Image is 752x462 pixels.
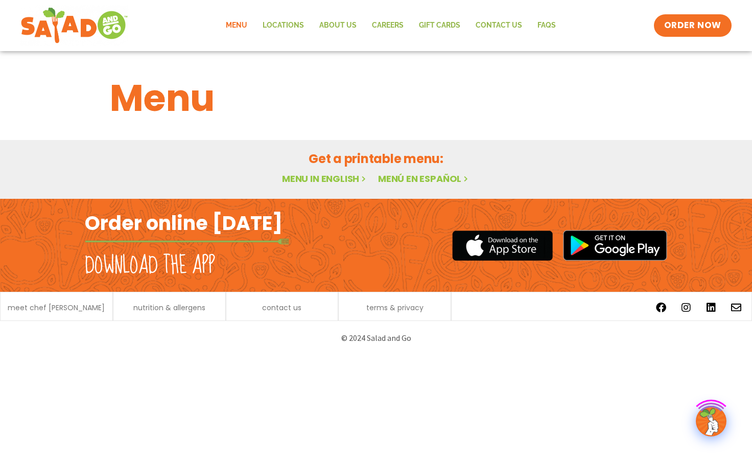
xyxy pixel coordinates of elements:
a: GIFT CARDS [411,14,468,37]
h2: Download the app [85,251,215,280]
a: Menu in English [282,172,368,185]
img: google_play [563,230,667,261]
span: ORDER NOW [664,19,721,32]
a: nutrition & allergens [133,304,205,311]
a: Contact Us [468,14,530,37]
nav: Menu [218,14,563,37]
h2: Get a printable menu: [110,150,642,168]
p: © 2024 Salad and Go [90,331,662,345]
a: meet chef [PERSON_NAME] [8,304,105,311]
img: fork [85,239,289,244]
a: Menu [218,14,255,37]
a: Locations [255,14,312,37]
a: terms & privacy [366,304,424,311]
a: Menú en español [378,172,470,185]
h2: Order online [DATE] [85,211,283,236]
a: contact us [262,304,301,311]
a: FAQs [530,14,563,37]
img: appstore [452,229,553,262]
a: About Us [312,14,364,37]
h1: Menu [110,71,642,126]
img: new-SAG-logo-768×292 [20,5,128,46]
a: ORDER NOW [654,14,732,37]
a: Careers [364,14,411,37]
